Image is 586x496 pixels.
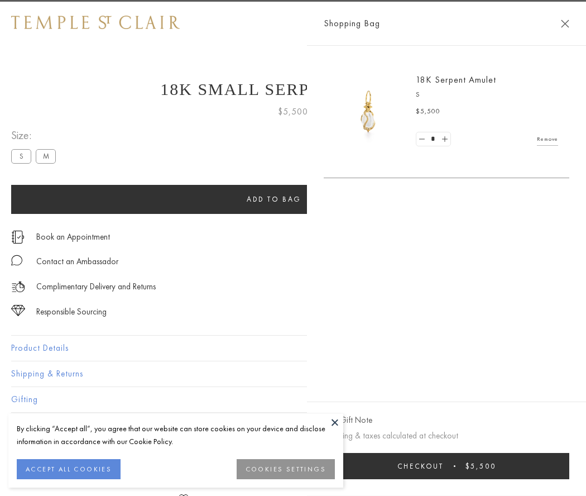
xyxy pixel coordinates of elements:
img: MessageIcon-01_2.svg [11,255,22,266]
img: Temple St. Clair [11,16,180,29]
button: COOKIES SETTINGS [237,459,335,479]
button: Product Details [11,336,575,361]
img: icon_delivery.svg [11,280,25,294]
a: Remove [537,133,558,145]
span: $5,500 [278,104,308,119]
label: M [36,149,56,163]
span: Size: [11,126,60,145]
button: Close Shopping Bag [561,20,569,28]
span: Shopping Bag [324,16,380,31]
img: icon_appointment.svg [11,231,25,244]
span: Add to bag [247,194,301,204]
a: Set quantity to 0 [416,132,428,146]
button: ACCEPT ALL COOKIES [17,459,121,479]
p: Complimentary Delivery and Returns [36,280,156,294]
img: P51836-E11SERPPV [335,78,402,145]
p: S [416,89,558,101]
h1: 18K Small Serpent Amulet [11,80,575,99]
a: 18K Serpent Amulet [416,74,496,85]
div: Responsible Sourcing [36,305,107,319]
button: Shipping & Returns [11,361,575,387]
img: icon_sourcing.svg [11,305,25,316]
button: Gifting [11,387,575,412]
span: $5,500 [465,461,496,471]
button: Checkout $5,500 [324,453,569,479]
div: By clicking “Accept all”, you agree that our website can store cookies on your device and disclos... [17,422,335,448]
a: Set quantity to 2 [439,132,450,146]
button: Add Gift Note [324,413,372,427]
label: S [11,149,31,163]
div: Contact an Ambassador [36,255,118,269]
button: Add to bag [11,185,537,214]
span: Checkout [397,461,444,471]
p: Shipping & taxes calculated at checkout [324,429,569,443]
a: Book an Appointment [36,231,110,243]
span: $5,500 [416,106,440,117]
